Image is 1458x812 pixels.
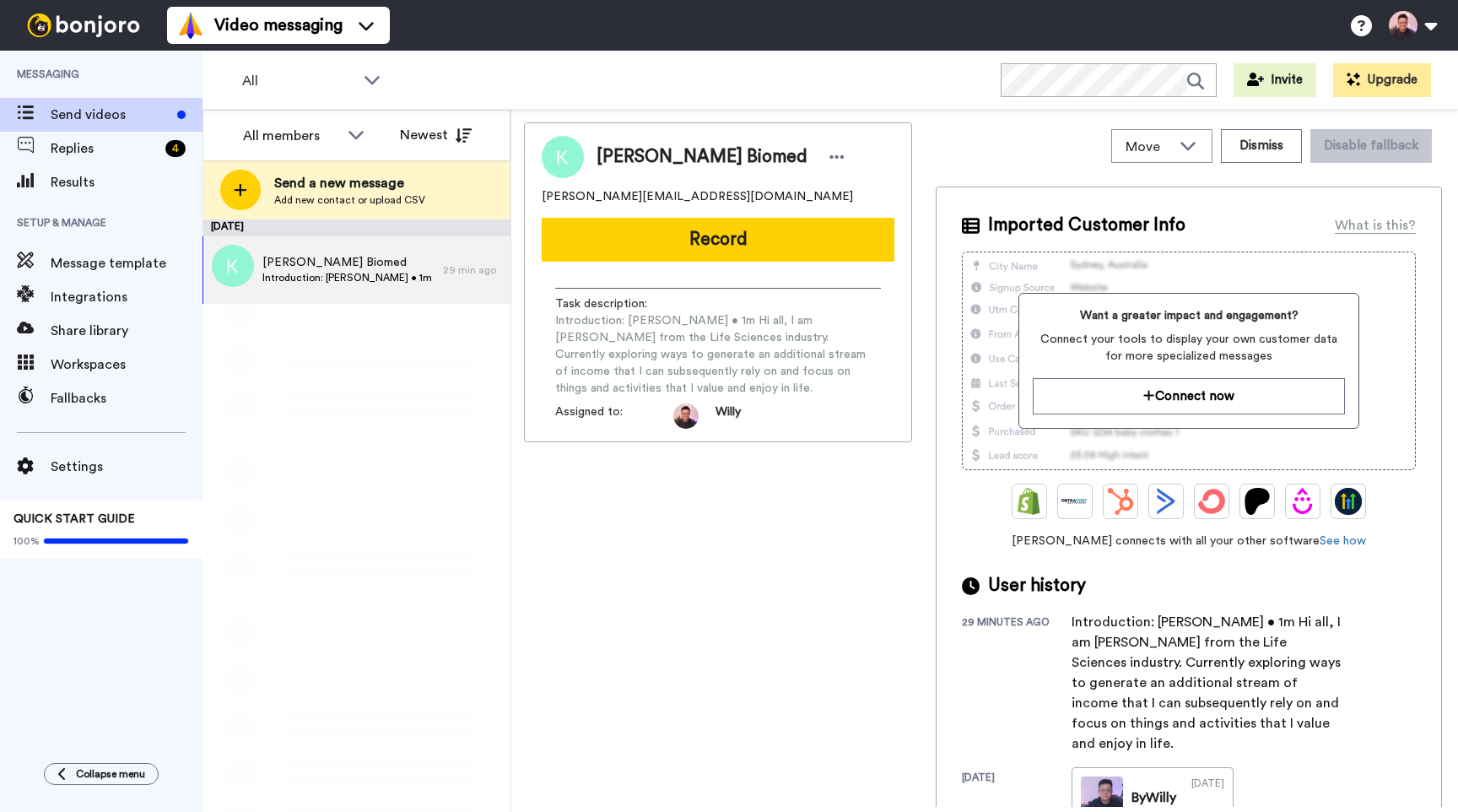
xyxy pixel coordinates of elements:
[13,534,40,548] span: 100%
[1198,488,1225,515] img: ConvertKit
[387,118,484,152] button: Newest
[262,271,435,284] span: Introduction: [PERSON_NAME] • 1m Hi all, I am [PERSON_NAME] from the Life Sciences industry. Curr...
[51,321,202,341] span: Share library
[274,173,425,193] span: Send a new message
[1333,63,1431,97] button: Upgrade
[542,188,853,205] span: [PERSON_NAME][EMAIL_ADDRESS][DOMAIN_NAME]
[962,533,1416,549] span: [PERSON_NAME] connects with all your other software
[262,254,435,271] span: [PERSON_NAME] Biomed
[1335,488,1362,515] img: GoHighLevel
[1320,535,1366,547] a: See how
[542,218,894,262] button: Record
[443,263,502,277] div: 29 min ago
[212,245,254,287] img: k.png
[51,172,202,192] span: Results
[51,287,202,307] span: Integrations
[1033,307,1344,324] span: Want a greater impact and engagement?
[51,105,170,125] span: Send videos
[51,355,202,375] span: Workspaces
[1016,488,1043,515] img: Shopify
[1033,378,1344,414] button: Connect now
[673,403,699,429] img: b3b0ec4f-909e-4b8c-991e-8b06cec98768-1758737779.jpg
[1289,488,1316,515] img: Drip
[274,193,425,207] span: Add new contact or upload CSV
[555,295,673,312] span: Task description :
[1072,612,1342,754] div: Introduction: [PERSON_NAME] • 1m Hi all, I am [PERSON_NAME] from the Life Sciences industry. Curr...
[1221,129,1302,163] button: Dismiss
[242,71,355,91] span: All
[13,513,135,525] span: QUICK START GUIDE
[1126,137,1171,157] span: Move
[165,140,186,157] div: 4
[44,763,159,785] button: Collapse menu
[214,14,343,37] span: Video messaging
[1244,488,1271,515] img: Patreon
[51,388,202,409] span: Fallbacks
[1061,488,1088,515] img: Ontraport
[555,403,673,429] span: Assigned to:
[177,12,204,39] img: vm-color.svg
[715,403,741,429] span: Willy
[76,767,145,781] span: Collapse menu
[51,138,159,159] span: Replies
[555,312,881,397] span: Introduction: [PERSON_NAME] • 1m Hi all, I am [PERSON_NAME] from the Life Sciences industry. Curr...
[962,615,1072,754] div: 29 minutes ago
[988,213,1185,238] span: Imported Customer Info
[1310,129,1432,163] button: Disable fallback
[202,219,510,236] div: [DATE]
[1131,788,1176,808] div: By Willy
[51,253,202,273] span: Message template
[243,126,339,146] div: All members
[1033,331,1344,365] span: Connect your tools to display your own customer data for more specialized messages
[988,573,1086,598] span: User history
[1107,488,1134,515] img: Hubspot
[597,144,807,170] span: [PERSON_NAME] Biomed
[20,14,147,37] img: bj-logo-header-white.svg
[1234,63,1316,97] button: Invite
[1335,215,1416,235] div: What is this?
[1153,488,1180,515] img: ActiveCampaign
[51,457,202,477] span: Settings
[542,136,584,178] img: Image of Keith biomed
